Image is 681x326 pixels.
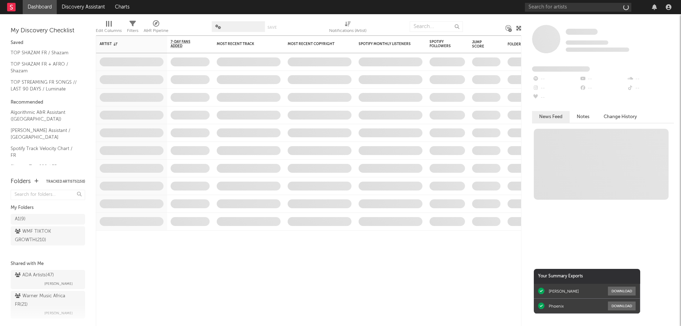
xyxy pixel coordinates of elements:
[549,289,579,294] div: [PERSON_NAME]
[44,280,73,288] span: [PERSON_NAME]
[570,111,597,123] button: Notes
[11,127,78,141] a: [PERSON_NAME] Assistant / [GEOGRAPHIC_DATA]
[11,270,85,289] a: ADA Artists(47)[PERSON_NAME]
[566,29,598,35] span: Some Artist
[532,66,590,72] span: Fans Added by Platform
[44,309,73,317] span: [PERSON_NAME]
[329,27,366,35] div: Notifications (Artist)
[11,60,78,75] a: TOP SHAZAM FR + AFRO / Shazam
[15,271,54,280] div: ADA Artists ( 47 )
[608,302,636,310] button: Download
[46,180,85,183] button: Tracked Artists(150)
[532,84,579,93] div: --
[11,109,78,123] a: Algorithmic A&R Assistant ([GEOGRAPHIC_DATA])
[96,18,122,38] div: Edit Columns
[508,42,561,46] div: Folders
[144,18,168,38] div: A&R Pipeline
[534,269,640,284] div: Your Summary Exports
[11,98,85,107] div: Recommended
[472,40,490,49] div: Jump Score
[566,40,608,45] span: Tracking Since: [DATE]
[171,40,199,48] span: 7-Day Fans Added
[15,292,79,309] div: Warner Music Africa FR ( 21 )
[11,145,78,159] a: Spotify Track Velocity Chart / FR
[11,291,85,319] a: Warner Music Africa FR(21)[PERSON_NAME]
[11,39,85,47] div: Saved
[410,21,463,32] input: Search...
[11,260,85,268] div: Shared with Me
[627,84,674,93] div: --
[11,78,78,93] a: TOP STREAMING FR SONGS // LAST 90 DAYS / Luminate
[11,177,31,186] div: Folders
[11,204,85,212] div: My Folders
[329,18,366,38] div: Notifications (Artist)
[627,74,674,84] div: --
[549,304,564,309] div: Phoenix
[579,84,626,93] div: --
[579,74,626,84] div: --
[608,287,636,295] button: Download
[566,48,629,52] span: 0 fans last week
[127,27,138,35] div: Filters
[15,227,65,244] div: WMF TIKTOK GROWTH ( 210 )
[127,18,138,38] div: Filters
[11,190,85,200] input: Search for folders...
[267,26,277,29] button: Save
[532,93,579,102] div: --
[11,226,85,245] a: WMF TIKTOK GROWTH(210)
[11,163,78,171] a: Shazam Top 200 / FR
[96,27,122,35] div: Edit Columns
[430,40,454,48] div: Spotify Followers
[359,42,412,46] div: Spotify Monthly Listeners
[525,3,631,12] input: Search for artists
[288,42,341,46] div: Most Recent Copyright
[15,215,26,223] div: A1 ( 9 )
[217,42,270,46] div: Most Recent Track
[11,49,78,57] a: TOP SHAZAM FR / Shazam
[566,28,598,35] a: Some Artist
[144,27,168,35] div: A&R Pipeline
[532,74,579,84] div: --
[532,111,570,123] button: News Feed
[11,214,85,225] a: A1(9)
[597,111,644,123] button: Change History
[100,42,153,46] div: Artist
[11,27,85,35] div: My Discovery Checklist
